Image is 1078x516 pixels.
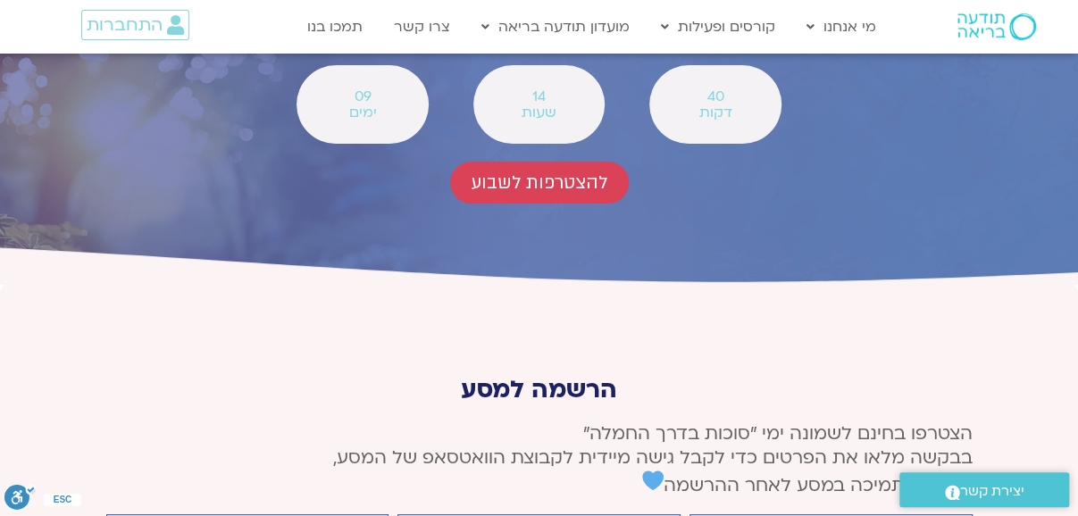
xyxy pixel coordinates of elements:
span: 40 [673,88,757,104]
a: תמכו בנו [298,10,372,44]
span: 09 [320,88,405,104]
span: ימים [320,104,405,121]
a: התחברות [81,10,189,40]
span: התחברות [87,15,163,35]
a: להצטרפות לשבוע [450,162,629,204]
p: הרשמה למסע [106,376,973,404]
span: בבקשה מלאו את הפרטים כדי לקבל גישה מיידית לקבוצת הוואטסאפ של המסע, [333,445,973,470]
a: מועדון תודעה בריאה [472,10,639,44]
span: שעות [497,104,581,121]
a: מי אנחנו [798,10,885,44]
a: קורסים ופעילות [652,10,784,44]
span: יצירת קשר [960,479,1024,504]
span: להצטרפות לשבוע [472,172,607,193]
p: הצטרפו בחינם לשמונה ימי ״סוכות בדרך החמלה״ [106,421,973,497]
span: 14 [497,88,581,104]
img: 💙 [642,470,664,491]
span: דקות [673,104,757,121]
img: תודעה בריאה [957,13,1036,40]
a: צרו קשר [385,10,459,44]
span: נודה על תמיכה במסע לאחר ההרשמה [642,473,973,497]
a: יצירת קשר [899,472,1069,507]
